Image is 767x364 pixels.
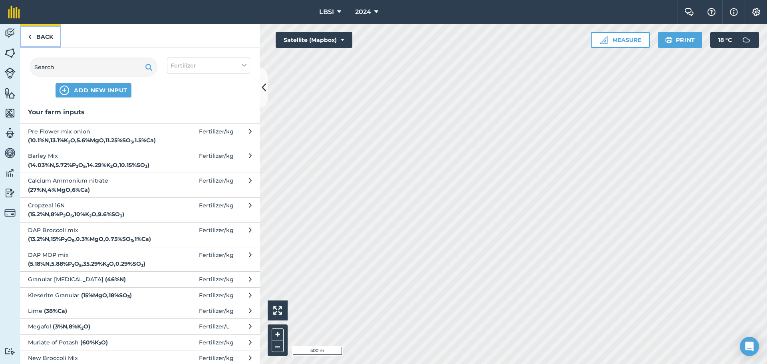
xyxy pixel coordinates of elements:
[710,32,759,48] button: 18 °C
[28,260,145,267] strong: ( 5.18 % N , 5.88 % P O , 35.29 % K O , 0.29 % SO )
[751,8,761,16] img: A cog icon
[273,306,282,315] img: Four arrows, one pointing top left, one top right, one bottom right and the last bottom left
[600,36,608,44] img: Ruler icon
[107,263,109,268] sub: 2
[105,276,126,283] strong: ( 46 % N )
[20,303,260,318] button: Lime (38%Ca)Fertilizer/kg
[28,322,159,331] span: Megafol
[28,127,159,145] span: Pre Flower mix onion
[28,275,159,284] span: Granular [MEDICAL_DATA]
[28,226,159,244] span: DAP Broccoli mix
[4,107,16,119] img: svg+xml;base64,PHN2ZyB4bWxucz0iaHR0cDovL3d3dy53My5vcmcvMjAwMC9zdmciIHdpZHRoPSI1NiIgaGVpZ2h0PSI2MC...
[20,197,260,222] button: Cropzeal 16N (15.2%N,8%P2O5,10%K2O,9.6%SO3)Fertilizer/kg
[4,47,16,59] img: svg+xml;base64,PHN2ZyB4bWxucz0iaHR0cDovL3d3dy53My5vcmcvMjAwMC9zdmciIHdpZHRoPSI1NiIgaGVpZ2h0PSI2MC...
[28,338,159,347] span: Muriate of Potash
[20,334,260,350] button: Muriate of Potash (60%K2O)Fertilizer/kg
[8,6,20,18] img: fieldmargin Logo
[4,207,16,219] img: svg+xml;base64,PD94bWwgdmVyc2lvbj0iMS4wIiBlbmNvZGluZz0idXRmLTgiPz4KPCEtLSBHZW5lcmF0b3I6IEFkb2JlIE...
[4,127,16,139] img: svg+xml;base64,PD94bWwgdmVyc2lvbj0iMS4wIiBlbmNvZGluZz0idXRmLTgiPz4KPCEtLSBHZW5lcmF0b3I6IEFkb2JlIE...
[20,173,260,197] button: Calcium Ammonium nitrate (27%N,4%MgO,6%Ca)Fertilizer/kg
[20,222,260,247] button: DAP Broccoli mix (13.2%N,15%P2O5,0.3%MgO,0.75%SO3,1%Ca)Fertilizer/kg
[4,87,16,99] img: svg+xml;base64,PHN2ZyB4bWxucz0iaHR0cDovL3d3dy53My5vcmcvMjAwMC9zdmciIHdpZHRoPSI1NiIgaGVpZ2h0PSI2MC...
[72,263,74,268] sub: 2
[145,62,153,72] img: svg+xml;base64,PHN2ZyB4bWxucz0iaHR0cDovL3d3dy53My5vcmcvMjAwMC9zdmciIHdpZHRoPSIxOSIgaGVpZ2h0PSIyNC...
[199,338,234,347] span: Fertilizer / kg
[53,323,90,330] strong: ( 3 % N , 8 % K O )
[272,328,284,340] button: +
[199,226,234,244] span: Fertilizer / kg
[20,107,260,117] h3: Your farm inputs
[110,164,113,169] sub: 2
[740,337,759,356] div: Open Intercom Messenger
[707,8,716,16] img: A question mark icon
[199,251,234,269] span: Fertilizer / kg
[20,24,61,48] a: Back
[171,61,196,70] span: Fertilizer
[4,187,16,199] img: svg+xml;base64,PD94bWwgdmVyc2lvbj0iMS4wIiBlbmNvZGluZz0idXRmLTgiPz4KPCEtLSBHZW5lcmF0b3I6IEFkb2JlIE...
[28,251,159,269] span: DAP MOP mix
[145,164,147,169] sub: 3
[28,32,32,42] img: svg+xml;base64,PHN2ZyB4bWxucz0iaHR0cDovL3d3dy53My5vcmcvMjAwMC9zdmciIHdpZHRoPSI5IiBoZWlnaHQ9IjI0Ii...
[28,306,159,315] span: Lime
[89,213,91,219] sub: 2
[276,32,352,48] button: Satellite (Mapbox)
[83,164,85,169] sub: 5
[167,58,250,74] button: Fertilizer
[74,86,127,94] span: ADD NEW INPUT
[44,307,67,314] strong: ( 38 % Ca )
[272,340,284,352] button: –
[28,211,124,218] strong: ( 15.2 % N , 8 % P O , 10 % K O , 9.6 % SO )
[4,348,16,355] img: svg+xml;base64,PD94bWwgdmVyc2lvbj0iMS4wIiBlbmNvZGluZz0idXRmLTgiPz4KPCEtLSBHZW5lcmF0b3I6IEFkb2JlIE...
[28,161,149,169] strong: ( 14.03 % N , 5.72 % P O , 14.29 % K O , 10.15 % SO )
[319,7,334,17] span: LBSI
[131,238,133,243] sub: 3
[20,148,260,173] button: Barley Mix (14.03%N,5.72%P2O5,14.29%K2O,10.15%SO3)Fertilizer/kg
[141,263,143,268] sub: 3
[28,151,159,169] span: Barley Mix
[120,213,122,219] sub: 3
[127,294,130,299] sub: 3
[56,83,131,97] button: ADD NEW INPUT
[28,201,159,219] span: Cropzeal 16N
[591,32,650,48] button: Measure
[79,263,81,268] sub: 5
[20,123,260,148] button: Pre Flower mix onion (10.1%N,13.1%K2O,5.6%MgO,11.25%SO3,1.5%Ca)Fertilizer/kg
[63,213,66,219] sub: 2
[28,291,159,300] span: Kieserite Granular
[199,291,234,300] span: Fertilizer / kg
[65,238,67,243] sub: 2
[199,306,234,315] span: Fertilizer / kg
[738,32,754,48] img: svg+xml;base64,PD94bWwgdmVyc2lvbj0iMS4wIiBlbmNvZGluZz0idXRmLTgiPz4KPCEtLSBHZW5lcmF0b3I6IEFkb2JlIE...
[355,7,371,17] span: 2024
[199,322,229,331] span: Fertilizer / L
[199,201,234,219] span: Fertilizer / kg
[4,68,16,79] img: svg+xml;base64,PD94bWwgdmVyc2lvbj0iMS4wIiBlbmNvZGluZz0idXRmLTgiPz4KPCEtLSBHZW5lcmF0b3I6IEFkb2JlIE...
[28,235,151,243] strong: ( 13.2 % N , 15 % P O , 0.3 % MgO , 0.75 % SO , 1 % Ca )
[730,7,738,17] img: svg+xml;base64,PHN2ZyB4bWxucz0iaHR0cDovL3d3dy53My5vcmcvMjAwMC9zdmciIHdpZHRoPSIxNyIgaGVpZ2h0PSIxNy...
[199,176,234,194] span: Fertilizer / kg
[72,238,74,243] sub: 5
[199,151,234,169] span: Fertilizer / kg
[199,127,234,145] span: Fertilizer / kg
[131,139,133,145] sub: 3
[80,339,108,346] strong: ( 60 % K O )
[60,86,69,95] img: svg+xml;base64,PHN2ZyB4bWxucz0iaHR0cDovL3d3dy53My5vcmcvMjAwMC9zdmciIHdpZHRoPSIxNCIgaGVpZ2h0PSIyNC...
[718,32,732,48] span: 18 ° C
[99,341,101,346] sub: 2
[20,318,260,334] button: Megafol (3%N,8%K2O)Fertilizer/L
[20,247,260,272] button: DAP MOP mix (5.18%N,5.88%P2O5,35.29%K2O,0.29%SO3)Fertilizer/kg
[81,326,83,331] sub: 2
[68,139,70,145] sub: 2
[199,275,234,284] span: Fertilizer / kg
[20,287,260,303] button: Kieserite Granular (15%MgO,18%SO3)Fertilizer/kg
[684,8,694,16] img: Two speech bubbles overlapping with the left bubble in the forefront
[76,164,78,169] sub: 2
[28,137,156,144] strong: ( 10.1 % N , 13.1 % K O , 5.6 % MgO , 11.25 % SO , 1.5 % Ca )
[81,292,132,299] strong: ( 15 % MgO , 18 % SO )
[28,186,90,193] strong: ( 27 % N , 4 % MgO , 6 % Ca )
[30,58,157,77] input: Search
[4,27,16,39] img: svg+xml;base64,PD94bWwgdmVyc2lvbj0iMS4wIiBlbmNvZGluZz0idXRmLTgiPz4KPCEtLSBHZW5lcmF0b3I6IEFkb2JlIE...
[28,176,159,194] span: Calcium Ammonium nitrate
[665,35,673,45] img: svg+xml;base64,PHN2ZyB4bWxucz0iaHR0cDovL3d3dy53My5vcmcvMjAwMC9zdmciIHdpZHRoPSIxOSIgaGVpZ2h0PSIyNC...
[658,32,703,48] button: Print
